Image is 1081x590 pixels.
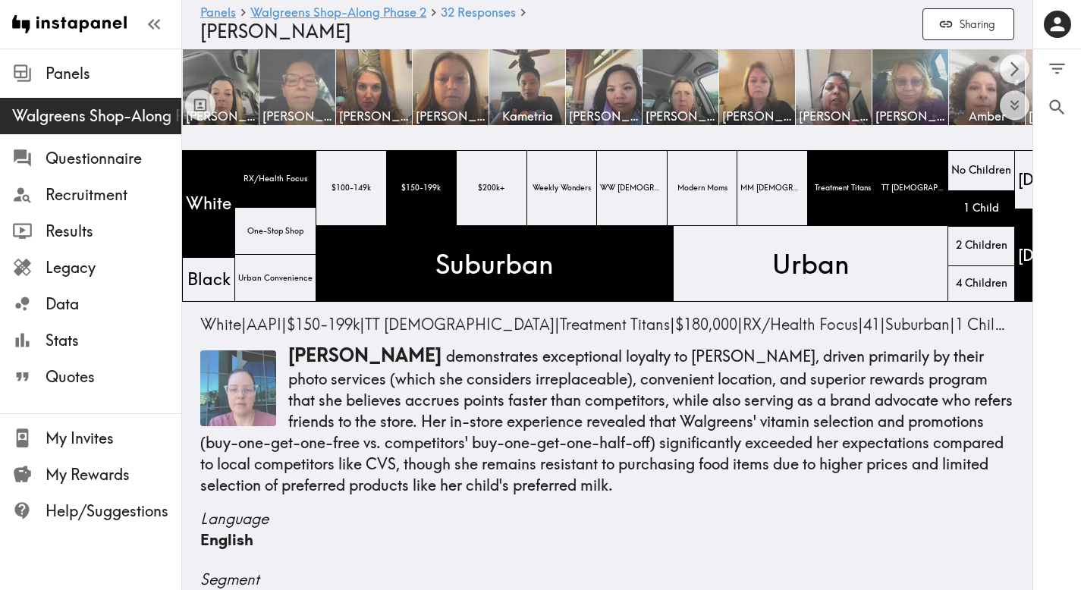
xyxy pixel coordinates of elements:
[952,108,1022,124] span: Amber
[262,108,332,124] span: [PERSON_NAME]
[186,108,256,124] span: [PERSON_NAME]
[953,273,1010,294] span: 4 Children
[489,49,566,126] a: Kametria
[674,180,731,196] span: Modern Moms
[1000,55,1029,84] button: Scroll right
[1033,49,1081,88] button: Filter Responses
[953,235,1010,256] span: 2 Children
[250,6,426,20] a: Walgreens Shop-Along Phase 2
[1047,58,1067,79] span: Filter Responses
[46,257,181,278] span: Legacy
[287,315,360,334] span: $150-199k
[737,180,807,196] span: MM [DEMOGRAPHIC_DATA]
[183,189,234,218] span: White
[184,265,234,294] span: Black
[12,105,181,127] span: Walgreens Shop-Along Phase 2
[200,315,241,334] span: White
[200,530,253,549] span: English
[560,315,670,334] span: Treatment Titans
[46,184,181,206] span: Recruitment
[566,49,643,126] a: [PERSON_NAME]
[872,49,949,126] a: [PERSON_NAME]
[200,350,276,426] img: Thumbnail
[200,569,1014,590] span: Segment
[339,108,409,124] span: [PERSON_NAME]
[675,315,737,334] span: $180,000
[885,315,950,334] span: Suburban
[46,501,181,522] span: Help/Suggestions
[244,222,306,240] span: One-Stop Shop
[799,108,869,124] span: [PERSON_NAME]
[398,180,444,196] span: $150-199k
[200,508,1014,529] span: Language
[863,315,880,334] span: 41
[46,330,181,351] span: Stats
[182,49,259,126] a: [PERSON_NAME]
[46,293,181,315] span: Data
[365,315,555,334] span: TT [DEMOGRAPHIC_DATA]
[413,49,489,126] a: [PERSON_NAME]
[955,315,1009,334] span: |
[200,6,236,20] a: Panels
[259,49,336,126] a: [PERSON_NAME]
[878,180,948,196] span: TT [DEMOGRAPHIC_DATA]
[46,428,181,449] span: My Invites
[743,315,863,334] span: |
[597,180,667,196] span: WW [DEMOGRAPHIC_DATA]
[475,180,508,196] span: $200k+
[441,6,516,20] a: 32 Responses
[200,315,247,334] span: |
[336,49,413,126] a: [PERSON_NAME]
[1000,91,1029,121] button: Expand to show all items
[646,108,715,124] span: [PERSON_NAME]
[441,6,516,18] span: 32 Responses
[46,63,181,84] span: Panels
[719,49,796,126] a: [PERSON_NAME]
[922,8,1014,41] button: Sharing
[530,180,594,196] span: Weekly Wonders
[796,49,872,126] a: [PERSON_NAME]
[769,242,853,286] span: Urban
[569,108,639,124] span: [PERSON_NAME]
[365,315,560,334] span: |
[288,344,442,366] span: [PERSON_NAME]
[955,315,1006,334] span: 1 Child
[416,108,486,124] span: [PERSON_NAME]
[560,315,675,334] span: |
[185,89,215,120] button: Toggle between responses and questions
[643,49,719,126] a: [PERSON_NAME]
[863,315,885,334] span: |
[432,242,557,286] span: Suburban
[247,315,287,334] span: |
[875,108,945,124] span: [PERSON_NAME]
[235,269,316,287] span: Urban Convenience
[46,366,181,388] span: Quotes
[240,170,311,187] span: RX/Health Focus
[200,20,351,42] span: [PERSON_NAME]
[46,148,181,169] span: Questionnaire
[1033,88,1081,127] button: Search
[492,108,562,124] span: Kametria
[743,315,858,334] span: RX/Health Focus
[722,108,792,124] span: [PERSON_NAME]
[960,198,1002,219] span: 1 Child
[885,315,955,334] span: |
[675,315,743,334] span: |
[949,49,1026,126] a: Amber
[812,180,874,196] span: Treatment Titans
[46,464,181,485] span: My Rewards
[948,160,1014,181] span: No Children
[1047,97,1067,118] span: Search
[287,315,365,334] span: |
[247,315,281,334] span: AAPI
[46,221,181,242] span: Results
[328,180,374,196] span: $100-149k
[200,343,1014,496] p: demonstrates exceptional loyalty to [PERSON_NAME], driven primarily by their photo services (whic...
